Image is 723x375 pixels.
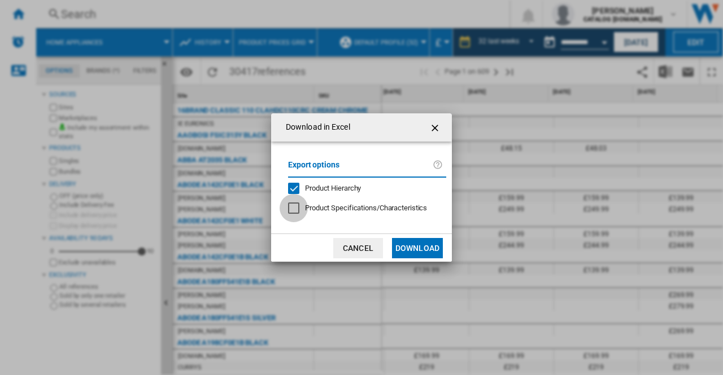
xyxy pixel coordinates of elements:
[425,116,447,139] button: getI18NText('BUTTONS.CLOSE_DIALOG')
[288,183,437,194] md-checkbox: Product Hierarchy
[305,203,427,213] div: Only applies to Category View
[280,122,350,133] h4: Download in Excel
[429,121,443,135] ng-md-icon: getI18NText('BUTTONS.CLOSE_DIALOG')
[288,158,433,179] label: Export options
[305,204,427,212] span: Product Specifications/Characteristics
[392,238,443,258] button: Download
[333,238,383,258] button: Cancel
[305,184,361,192] span: Product Hierarchy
